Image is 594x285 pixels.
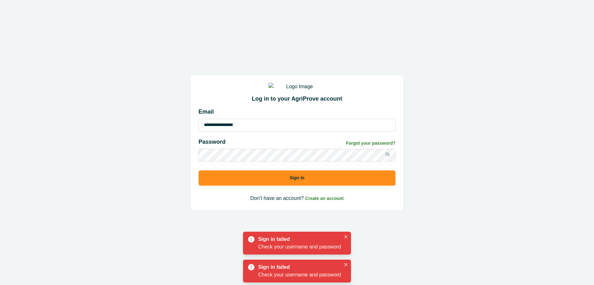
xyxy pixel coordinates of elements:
button: Close [342,261,350,268]
p: Don’t have an account? [199,195,395,202]
div: Sign in failed [258,235,339,243]
a: Forgot your password? [346,140,395,147]
h2: Log in to your AgriProve account [199,96,395,103]
div: Check your username and password [258,243,341,251]
div: Check your username and password [258,271,341,279]
p: Email [199,108,395,116]
p: Password [199,138,226,146]
div: Sign in failed [258,263,339,271]
button: Close [342,233,350,241]
img: Logo Image [268,83,326,90]
button: Sign in [199,170,395,186]
a: Create an account [305,196,344,201]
